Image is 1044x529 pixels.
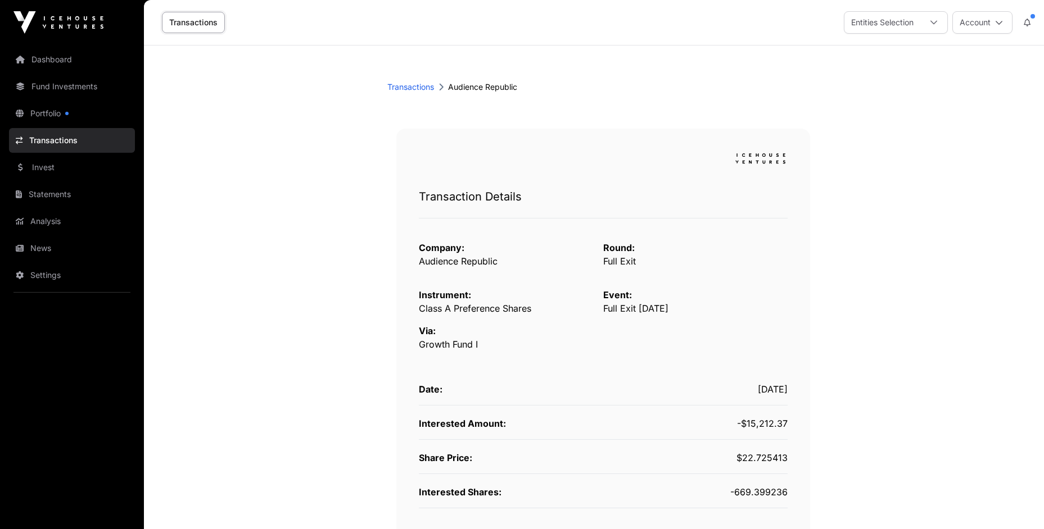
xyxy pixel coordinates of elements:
[9,236,135,261] a: News
[162,12,225,33] a: Transactions
[9,47,135,72] a: Dashboard
[9,101,135,126] a: Portfolio
[603,451,788,464] div: $22.725413
[387,81,801,93] div: Audience Republic
[419,452,472,463] span: Share Price:
[419,325,436,336] span: Via:
[419,339,478,350] a: Growth Fund I
[603,417,788,430] div: -$15,212.37
[9,155,135,180] a: Invest
[9,128,135,153] a: Transactions
[988,475,1044,529] iframe: Chat Widget
[13,11,103,34] img: Icehouse Ventures Logo
[603,256,636,267] span: Full Exit
[734,151,788,166] img: logo
[603,303,668,314] span: Full Exit [DATE]
[603,382,788,396] div: [DATE]
[419,189,788,204] h1: Transaction Details
[9,263,135,288] a: Settings
[419,256,498,267] a: Audience Republic
[419,384,442,395] span: Date:
[952,11,1013,34] button: Account
[9,209,135,234] a: Analysis
[419,418,506,429] span: Interested Amount:
[419,242,464,253] span: Company:
[419,486,501,498] span: Interested Shares:
[9,74,135,99] a: Fund Investments
[603,289,632,300] span: Event:
[419,303,531,314] span: Class A Preference Shares
[603,242,635,253] span: Round:
[419,289,471,300] span: Instrument:
[603,485,788,499] div: -669.399236
[9,182,135,207] a: Statements
[844,12,920,33] div: Entities Selection
[387,81,434,93] a: Transactions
